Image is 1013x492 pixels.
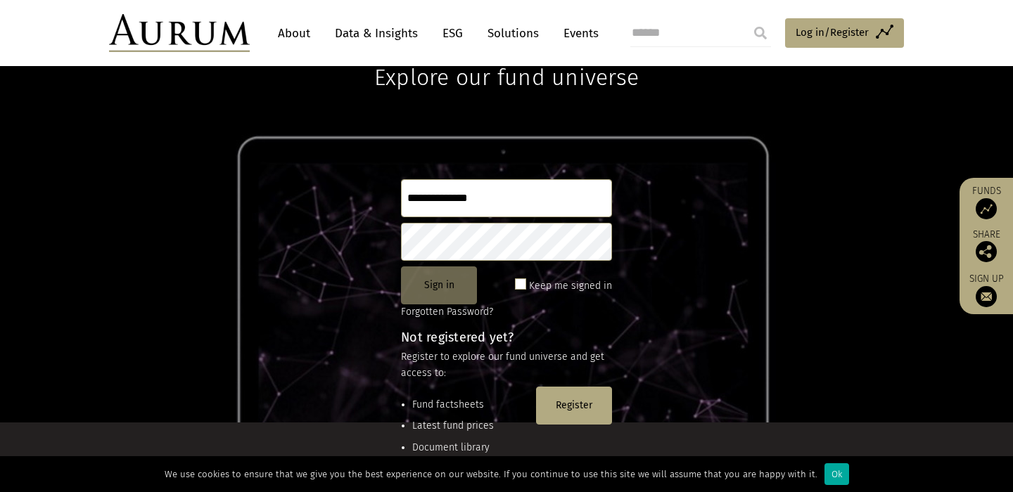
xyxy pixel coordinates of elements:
input: Submit [746,19,775,47]
a: Data & Insights [328,20,425,46]
img: Access Funds [976,198,997,219]
a: About [271,20,317,46]
div: Share [967,230,1006,262]
button: Sign in [401,266,477,304]
a: Log in/Register [785,18,904,48]
div: Ok [824,463,849,485]
img: Share this post [976,241,997,262]
h4: Not registered yet? [401,331,612,344]
img: Sign up to our newsletter [976,286,997,307]
label: Keep me signed in [529,278,612,294]
a: Sign up [967,273,1006,307]
a: Funds [967,185,1006,219]
img: Aurum [109,14,250,52]
a: Events [556,20,599,46]
button: Register [536,387,612,425]
li: Fund factsheets [412,397,530,413]
a: Solutions [480,20,546,46]
p: Register to explore our fund universe and get access to: [401,349,612,381]
span: Log in/Register [796,24,869,41]
a: Forgotten Password? [401,306,493,318]
li: Document library [412,440,530,455]
a: ESG [435,20,470,46]
li: Latest fund prices [412,418,530,434]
